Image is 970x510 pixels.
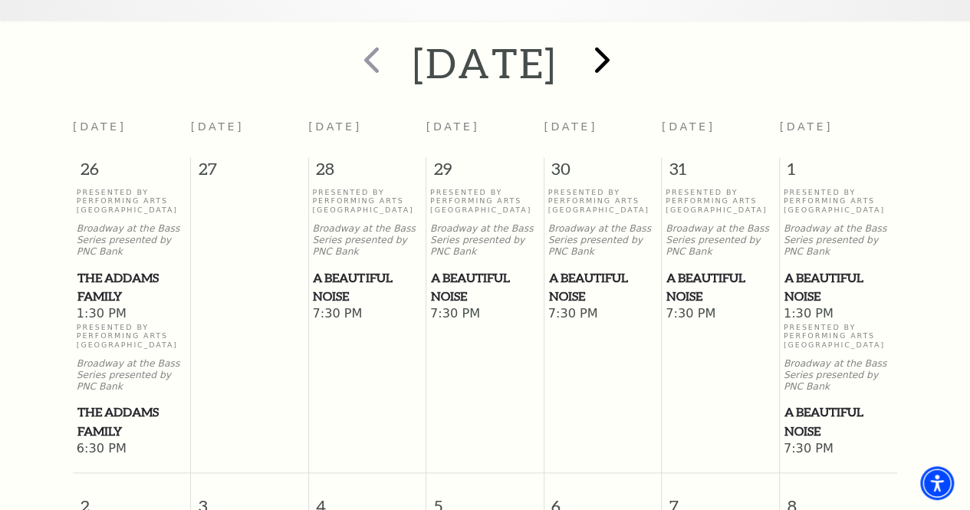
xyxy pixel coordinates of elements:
span: [DATE] [779,120,833,133]
a: A Beautiful Noise [430,268,540,306]
p: Broadway at the Bass Series presented by PNC Bank [77,358,187,392]
p: Broadway at the Bass Series presented by PNC Bank [666,223,775,257]
span: 7:30 PM [312,306,422,323]
p: Presented By Performing Arts [GEOGRAPHIC_DATA] [77,188,187,214]
span: [DATE] [662,120,715,133]
a: The Addams Family [77,403,187,440]
p: Presented By Performing Arts [GEOGRAPHIC_DATA] [430,188,540,214]
span: 1 [780,157,897,188]
p: Broadway at the Bass Series presented by PNC Bank [548,223,658,257]
span: 6:30 PM [77,441,187,458]
span: 7:30 PM [548,306,658,323]
a: The Addams Family [77,268,187,306]
span: 26 [73,157,190,188]
span: 27 [191,157,308,188]
a: A Beautiful Noise [784,268,894,306]
span: 1:30 PM [784,306,894,323]
p: Broadway at the Bass Series presented by PNC Bank [77,223,187,257]
a: A Beautiful Noise [548,268,658,306]
p: Presented By Performing Arts [GEOGRAPHIC_DATA] [548,188,658,214]
span: 7:30 PM [784,441,894,458]
div: Accessibility Menu [920,466,954,500]
a: A Beautiful Noise [312,268,422,306]
span: A Beautiful Noise [666,268,774,306]
p: Broadway at the Bass Series presented by PNC Bank [784,223,894,257]
span: 29 [426,157,544,188]
span: [DATE] [426,120,480,133]
span: 28 [309,157,426,188]
p: Broadway at the Bass Series presented by PNC Bank [430,223,540,257]
span: The Addams Family [77,403,186,440]
button: next [572,35,628,90]
h2: [DATE] [413,38,557,87]
p: Presented By Performing Arts [GEOGRAPHIC_DATA] [784,323,894,349]
a: A Beautiful Noise [784,403,894,440]
a: A Beautiful Noise [666,268,775,306]
span: The Addams Family [77,268,186,306]
p: Presented By Performing Arts [GEOGRAPHIC_DATA] [77,323,187,349]
p: Presented By Performing Arts [GEOGRAPHIC_DATA] [784,188,894,214]
p: Broadway at the Bass Series presented by PNC Bank [312,223,422,257]
span: A Beautiful Noise [313,268,421,306]
span: A Beautiful Noise [784,403,893,440]
span: A Beautiful Noise [784,268,893,306]
span: 7:30 PM [430,306,540,323]
span: 31 [662,157,779,188]
span: 7:30 PM [666,306,775,323]
span: [DATE] [73,120,127,133]
span: [DATE] [308,120,362,133]
p: Presented By Performing Arts [GEOGRAPHIC_DATA] [312,188,422,214]
span: 1:30 PM [77,306,187,323]
span: 30 [544,157,662,188]
button: prev [342,35,398,90]
span: [DATE] [191,120,245,133]
span: A Beautiful Noise [431,268,539,306]
span: A Beautiful Noise [549,268,657,306]
p: Presented By Performing Arts [GEOGRAPHIC_DATA] [666,188,775,214]
span: [DATE] [544,120,597,133]
p: Broadway at the Bass Series presented by PNC Bank [784,358,894,392]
